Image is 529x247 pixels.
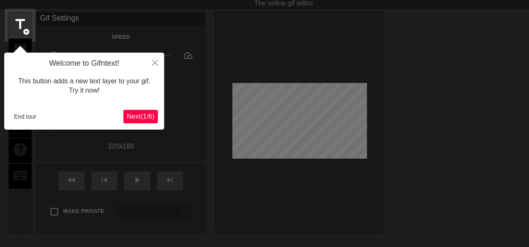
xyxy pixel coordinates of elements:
button: End tour [11,110,40,123]
span: Next ( 1 / 6 ) [127,113,154,120]
button: Close [146,53,164,72]
h4: Welcome to Gifntext! [11,59,158,68]
div: This button adds a new text layer to your gif. Try it now! [11,68,158,104]
button: Next [123,110,158,123]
